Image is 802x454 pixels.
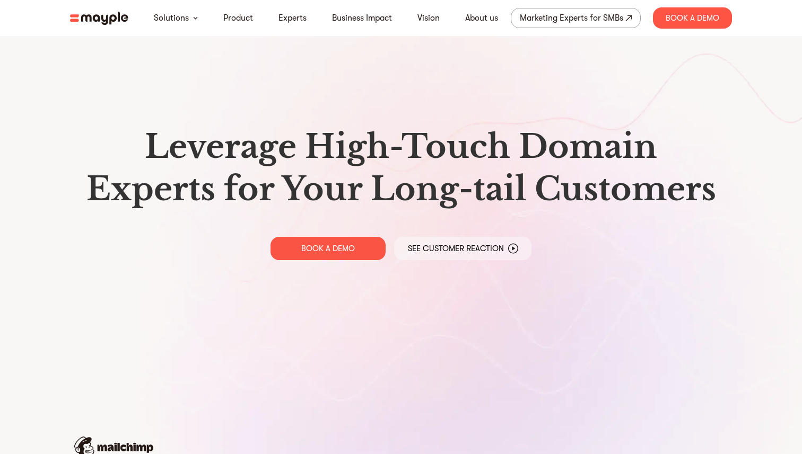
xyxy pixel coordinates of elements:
[154,12,189,24] a: Solutions
[653,7,732,29] div: Book A Demo
[511,8,641,28] a: Marketing Experts for SMBs
[520,11,623,25] div: Marketing Experts for SMBs
[417,12,440,24] a: Vision
[70,12,128,25] img: mayple-logo
[332,12,392,24] a: Business Impact
[79,126,723,210] h1: Leverage High-Touch Domain Experts for Your Long-tail Customers
[271,237,386,260] a: BOOK A DEMO
[301,243,355,254] p: BOOK A DEMO
[394,237,531,260] a: See Customer Reaction
[278,12,307,24] a: Experts
[408,243,504,254] p: See Customer Reaction
[465,12,498,24] a: About us
[223,12,253,24] a: Product
[193,16,198,20] img: arrow-down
